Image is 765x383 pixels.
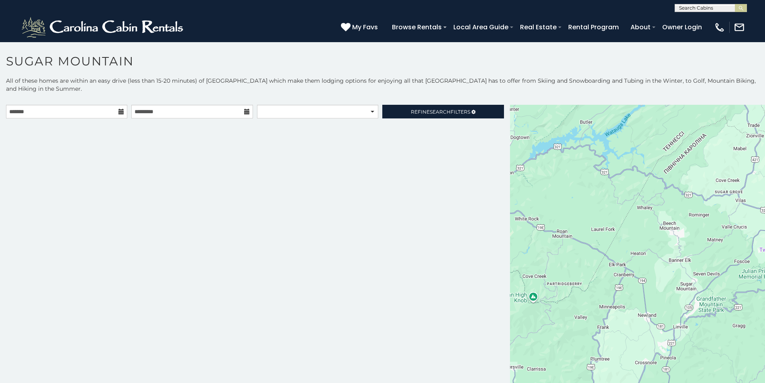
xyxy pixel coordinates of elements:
[714,22,725,33] img: phone-regular-white.png
[411,109,470,115] span: Refine Filters
[341,22,380,33] a: My Favs
[449,20,512,34] a: Local Area Guide
[564,20,623,34] a: Rental Program
[20,15,187,39] img: White-1-2.png
[430,109,451,115] span: Search
[658,20,706,34] a: Owner Login
[382,105,504,118] a: RefineSearchFilters
[734,22,745,33] img: mail-regular-white.png
[516,20,561,34] a: Real Estate
[626,20,655,34] a: About
[352,22,378,32] span: My Favs
[388,20,446,34] a: Browse Rentals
